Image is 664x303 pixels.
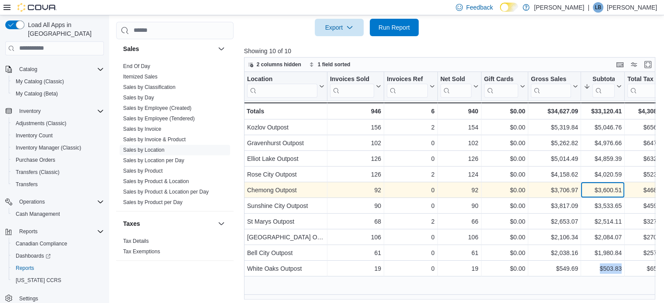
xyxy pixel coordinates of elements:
[387,169,434,180] div: 2
[330,153,381,164] div: 126
[387,106,434,116] div: 6
[123,126,161,133] span: Sales by Invoice
[12,263,104,273] span: Reports
[123,136,186,143] span: Sales by Invoice & Product
[123,105,192,112] span: Sales by Employee (Created)
[370,19,419,36] button: Run Report
[16,226,41,237] button: Reports
[330,122,381,133] div: 156
[484,169,525,180] div: $0.00
[2,105,107,117] button: Inventory
[12,130,104,141] span: Inventory Count
[247,75,317,83] div: Location
[330,169,381,180] div: 126
[440,169,478,180] div: 124
[12,251,104,261] span: Dashboards
[16,169,59,176] span: Transfers (Classic)
[12,143,104,153] span: Inventory Manager (Classic)
[440,263,478,274] div: 19
[123,84,175,90] a: Sales by Classification
[584,232,622,242] div: $2,084.07
[123,44,214,53] button: Sales
[123,238,149,245] span: Tax Details
[484,122,525,133] div: $0.00
[531,263,578,274] div: $549.69
[123,188,209,195] span: Sales by Product & Location per Day
[123,157,184,163] a: Sales by Location per Day
[257,61,301,68] span: 2 columns hidden
[16,120,66,127] span: Adjustments (Classic)
[12,118,70,129] a: Adjustments (Classic)
[584,138,622,148] div: $4,976.66
[440,153,478,164] div: 126
[19,295,38,302] span: Settings
[531,232,578,242] div: $2,106.34
[9,129,107,142] button: Inventory Count
[484,138,525,148] div: $0.00
[387,248,434,258] div: 0
[9,142,107,154] button: Inventory Manager (Classic)
[484,153,525,164] div: $0.00
[531,201,578,211] div: $3,817.09
[607,2,657,13] p: [PERSON_NAME]
[123,116,195,122] a: Sales by Employee (Tendered)
[123,199,182,205] a: Sales by Product per Day
[440,232,478,242] div: 106
[330,248,381,258] div: 61
[440,75,471,97] div: Net Sold
[584,75,622,97] button: Subtotal
[387,75,427,97] div: Invoices Ref
[123,248,160,255] span: Tax Exemptions
[387,185,434,195] div: 0
[17,3,57,12] img: Cova
[247,232,324,242] div: [GEOGRAPHIC_DATA] Outpost
[116,236,234,260] div: Taxes
[2,196,107,208] button: Operations
[330,75,374,97] div: Invoices Sold
[123,136,186,143] a: Sales by Invoice & Product
[123,84,175,91] span: Sales by Classification
[584,153,622,164] div: $4,859.39
[387,75,427,83] div: Invoices Ref
[16,144,81,151] span: Inventory Manager (Classic)
[330,216,381,227] div: 68
[16,64,41,75] button: Catalog
[123,63,150,70] span: End Of Day
[19,228,38,235] span: Reports
[12,275,65,286] a: [US_STATE] CCRS
[484,75,518,97] div: Gift Card Sales
[19,108,41,115] span: Inventory
[16,211,60,218] span: Cash Management
[584,201,622,211] div: $3,533.65
[244,59,305,70] button: 2 columns hidden
[12,275,104,286] span: Washington CCRS
[123,73,158,80] span: Itemized Sales
[9,88,107,100] button: My Catalog (Beta)
[16,64,104,75] span: Catalog
[16,106,104,116] span: Inventory
[123,199,182,206] span: Sales by Product per Day
[12,238,104,249] span: Canadian Compliance
[123,168,163,174] a: Sales by Product
[16,106,44,116] button: Inventory
[12,238,71,249] a: Canadian Compliance
[387,216,434,227] div: 2
[484,201,525,211] div: $0.00
[387,153,434,164] div: 0
[584,185,622,195] div: $3,600.51
[330,201,381,211] div: 90
[12,179,104,190] span: Transfers
[16,252,51,259] span: Dashboards
[387,122,434,133] div: 2
[123,219,140,228] h3: Taxes
[123,126,161,132] a: Sales by Invoice
[16,157,55,163] span: Purchase Orders
[123,94,154,101] span: Sales by Day
[9,262,107,274] button: Reports
[12,167,63,177] a: Transfers (Classic)
[387,201,434,211] div: 0
[330,106,381,116] div: 946
[592,75,615,97] div: Subtotal
[9,117,107,129] button: Adjustments (Classic)
[16,277,61,284] span: [US_STATE] CCRS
